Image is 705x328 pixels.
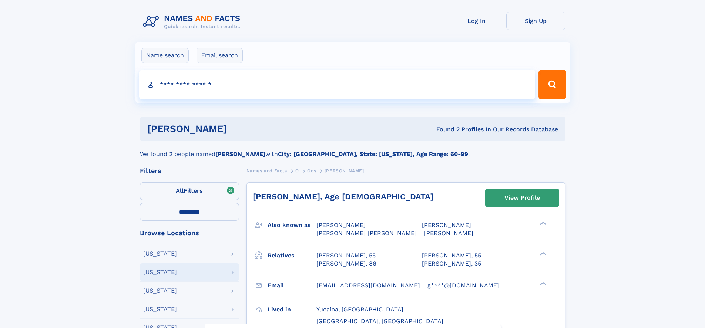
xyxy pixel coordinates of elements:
input: search input [139,70,536,99]
span: [PERSON_NAME] [PERSON_NAME] [316,230,417,237]
h3: Lived in [268,303,316,316]
span: [PERSON_NAME] [424,230,473,237]
span: [PERSON_NAME] [316,222,366,229]
div: ❯ [538,251,547,256]
h3: Relatives [268,249,316,262]
a: [PERSON_NAME], 86 [316,260,376,268]
div: ❯ [538,281,547,286]
a: Names and Facts [246,166,287,175]
div: ❯ [538,221,547,226]
a: [PERSON_NAME], Age [DEMOGRAPHIC_DATA] [253,192,433,201]
a: Sign Up [506,12,565,30]
label: Name search [141,48,189,63]
span: [PERSON_NAME] [325,168,364,173]
span: [EMAIL_ADDRESS][DOMAIN_NAME] [316,282,420,289]
span: Oos [307,168,316,173]
a: Oos [307,166,316,175]
a: [PERSON_NAME], 35 [422,260,481,268]
a: Log In [447,12,506,30]
span: All [176,187,184,194]
a: [PERSON_NAME], 55 [422,251,481,260]
b: [PERSON_NAME] [215,151,265,158]
div: Found 2 Profiles In Our Records Database [332,125,558,133]
div: [US_STATE] [143,269,177,275]
label: Email search [197,48,243,63]
span: [GEOGRAPHIC_DATA], [GEOGRAPHIC_DATA] [316,318,443,325]
div: View Profile [504,189,540,206]
div: [US_STATE] [143,288,177,294]
button: Search Button [538,70,566,99]
h3: Also known as [268,219,316,231]
a: O [295,166,299,175]
div: Browse Locations [140,230,239,236]
span: O [295,168,299,173]
span: Yucaipa, [GEOGRAPHIC_DATA] [316,306,403,313]
div: [US_STATE] [143,251,177,257]
a: [PERSON_NAME], 55 [316,251,376,260]
span: [PERSON_NAME] [422,222,471,229]
b: City: [GEOGRAPHIC_DATA], State: [US_STATE], Age Range: 60-99 [278,151,468,158]
h1: [PERSON_NAME] [147,124,332,133]
h3: Email [268,279,316,292]
div: [US_STATE] [143,306,177,312]
label: Filters [140,182,239,200]
div: We found 2 people named with . [140,141,565,159]
div: Filters [140,168,239,174]
a: View Profile [486,189,559,207]
img: Logo Names and Facts [140,12,246,32]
